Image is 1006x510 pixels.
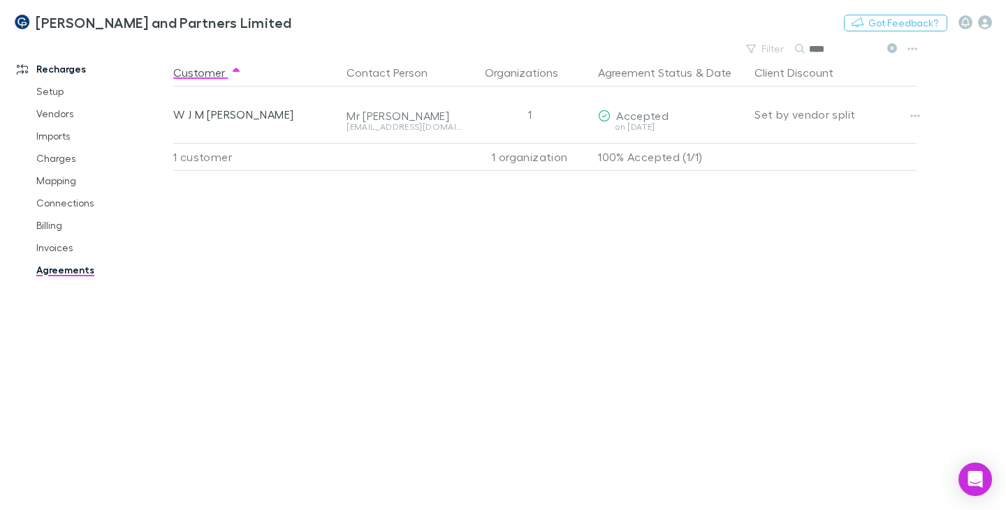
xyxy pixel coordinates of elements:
a: Invoices [22,237,181,259]
div: 1 customer [173,143,341,171]
div: [EMAIL_ADDRESS][DOMAIN_NAME] [347,123,461,131]
a: Imports [22,125,181,147]
div: W J M [PERSON_NAME] [173,87,335,142]
h3: [PERSON_NAME] and Partners Limited [36,14,292,31]
a: Billing [22,214,181,237]
button: Contact Person [347,59,444,87]
button: Got Feedback? [844,15,947,31]
a: Setup [22,80,181,103]
a: Vendors [22,103,181,125]
div: 1 organization [467,143,592,171]
a: Connections [22,192,181,214]
div: & [598,59,743,87]
a: Agreements [22,259,181,281]
button: Filter [739,40,792,57]
button: Date [706,59,731,87]
span: Accepted [616,109,669,122]
button: Client Discount [754,59,850,87]
div: 1 [467,87,592,142]
a: Recharges [3,58,181,80]
img: Coates and Partners Limited's Logo [14,14,30,31]
div: on [DATE] [598,123,743,131]
div: Mr [PERSON_NAME] [347,109,461,123]
button: Organizations [485,59,575,87]
div: Open Intercom Messenger [958,463,992,496]
a: Charges [22,147,181,170]
button: Agreement Status [598,59,692,87]
a: [PERSON_NAME] and Partners Limited [6,6,300,39]
p: 100% Accepted (1/1) [598,144,743,170]
div: Set by vendor split [754,87,917,142]
button: Customer [173,59,242,87]
a: Mapping [22,170,181,192]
